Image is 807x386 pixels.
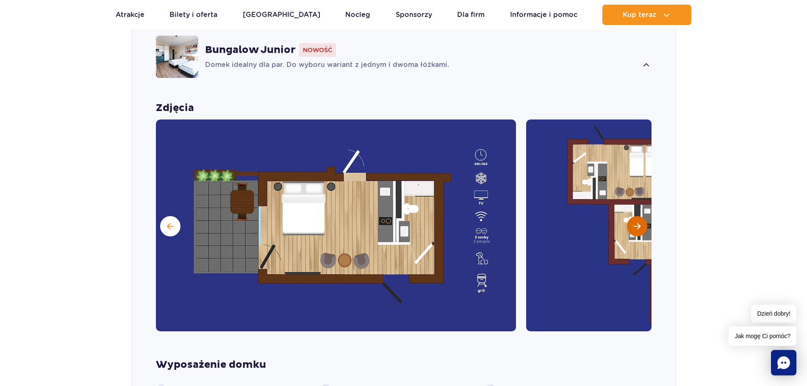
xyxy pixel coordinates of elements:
[396,5,432,25] a: Sponsorzy
[299,43,336,57] span: Nowość
[156,358,652,371] strong: Wyposażenie domku
[457,5,485,25] a: Dla firm
[627,216,647,236] button: Następny slajd
[623,11,656,19] span: Kup teraz
[510,5,577,25] a: Informacje i pomoc
[243,5,320,25] a: [GEOGRAPHIC_DATA]
[205,60,638,70] p: Domek idealny dla par. Do wyboru wariant z jednym i dwoma łóżkami.
[116,5,144,25] a: Atrakcje
[156,102,652,114] strong: Zdjęcia
[602,5,691,25] button: Kup teraz
[729,326,796,346] span: Jak mogę Ci pomóc?
[771,350,796,375] div: Chat
[345,5,370,25] a: Nocleg
[169,5,217,25] a: Bilety i oferta
[751,305,796,323] span: Dzień dobry!
[205,44,296,56] strong: Bungalow Junior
